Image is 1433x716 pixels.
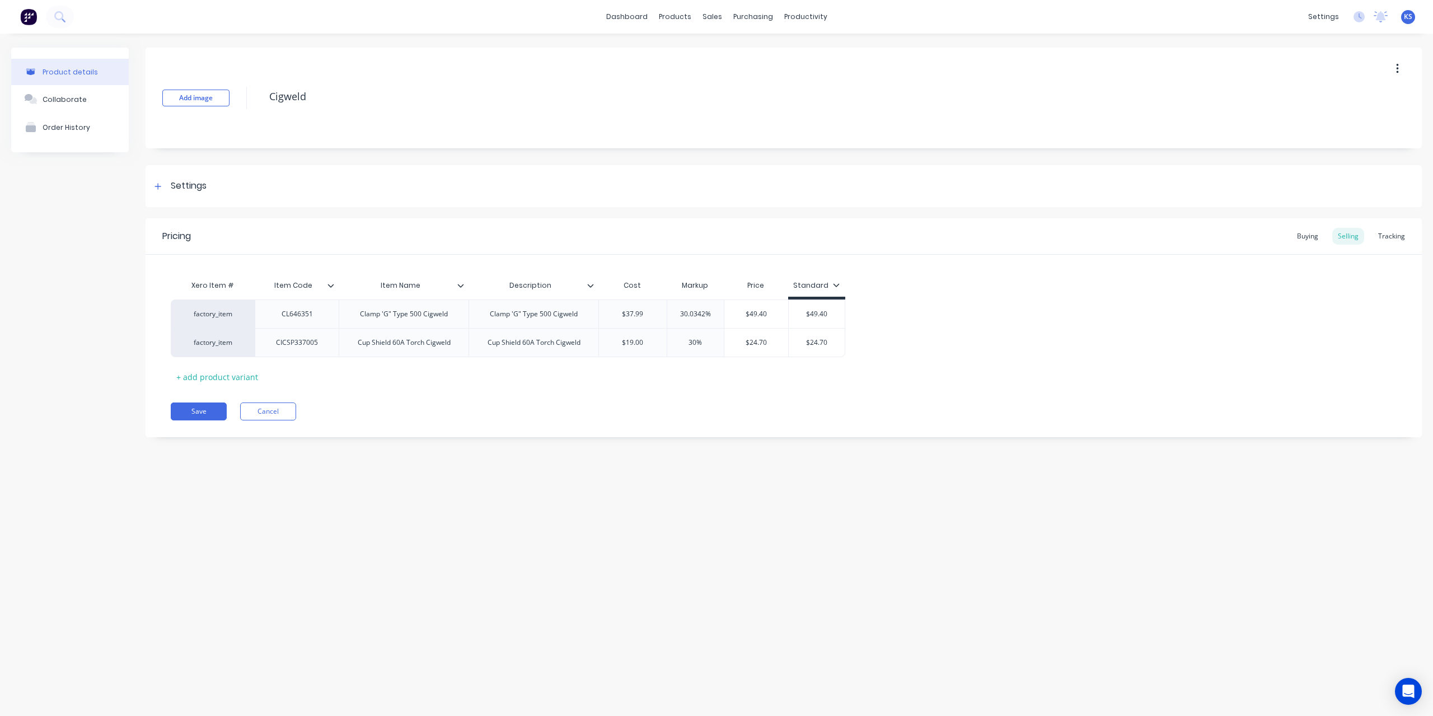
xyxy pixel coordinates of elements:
div: Standard [793,280,840,291]
div: Item Code [255,272,332,299]
div: Cup Shield 60A Torch Cigweld [479,335,589,350]
div: $19.00 [599,329,667,357]
div: CICSP337005 [267,335,327,350]
div: Item Name [339,274,469,297]
div: Markup [667,274,724,297]
div: 30% [667,329,724,357]
div: $49.40 [724,300,788,328]
div: $49.40 [789,300,845,328]
div: factory_item [182,309,243,319]
div: sales [697,8,728,25]
div: $37.99 [599,300,667,328]
button: Product details [11,59,129,85]
button: Add image [162,90,230,106]
div: + add product variant [171,368,264,386]
div: Clamp 'G" Type 500 Cigweld [351,307,457,321]
div: Description [469,274,598,297]
button: Cancel [240,403,296,420]
div: purchasing [728,8,779,25]
div: productivity [779,8,833,25]
div: 30.0342% [667,300,724,328]
textarea: Cigweld [264,83,1258,110]
div: $24.70 [789,329,845,357]
div: Cup Shield 60A Torch Cigweld [349,335,460,350]
div: Selling [1332,228,1364,245]
div: Xero Item # [171,274,255,297]
button: Order History [11,113,129,141]
div: factory_itemCICSP337005Cup Shield 60A Torch CigweldCup Shield 60A Torch Cigweld$19.0030%$24.70$24.70 [171,328,845,357]
div: Order History [43,123,90,132]
div: Collaborate [43,95,87,104]
div: factory_item [182,338,243,348]
div: $24.70 [724,329,788,357]
div: Buying [1291,228,1324,245]
div: Description [469,272,592,299]
div: settings [1303,8,1345,25]
a: dashboard [601,8,653,25]
div: Product details [43,68,98,76]
div: products [653,8,697,25]
div: Item Name [339,272,462,299]
span: KS [1404,12,1412,22]
div: Cost [598,274,667,297]
div: Open Intercom Messenger [1395,678,1422,705]
div: Pricing [162,230,191,243]
img: Factory [20,8,37,25]
div: CL646351 [269,307,325,321]
button: Save [171,403,227,420]
div: Tracking [1373,228,1411,245]
button: Collaborate [11,85,129,113]
div: factory_itemCL646351Clamp 'G" Type 500 CigweldClamp 'G" Type 500 Cigweld$37.9930.0342%$49.40$49.40 [171,299,845,328]
div: Item Code [255,274,339,297]
div: Clamp 'G" Type 500 Cigweld [481,307,587,321]
div: Settings [171,179,207,193]
div: Price [724,274,788,297]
